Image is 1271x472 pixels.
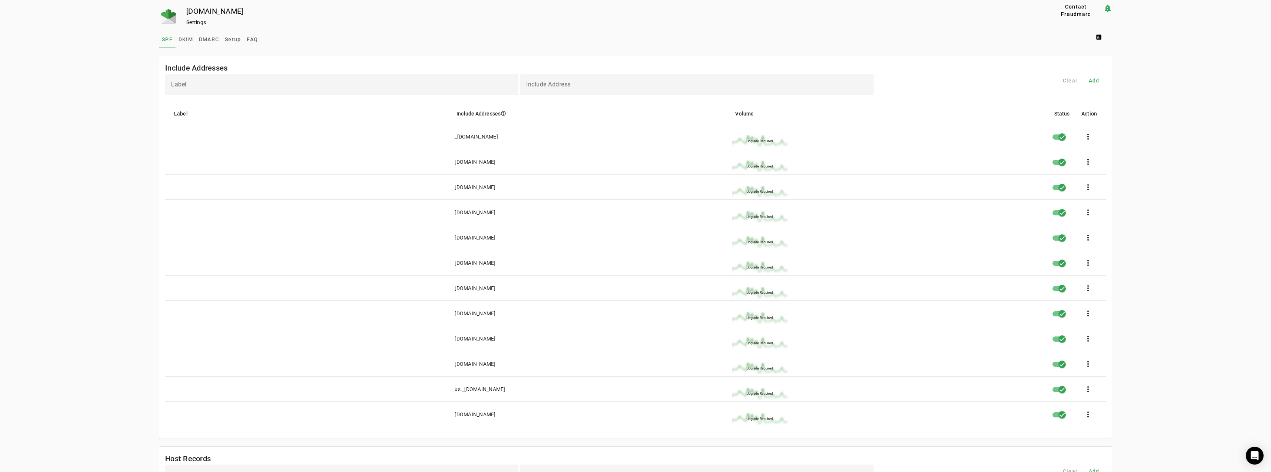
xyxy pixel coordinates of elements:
[732,135,787,147] img: upgrade_sparkline.jpg
[171,81,187,88] mat-label: Label
[451,103,729,124] mat-header-cell: Include Addresses
[732,388,787,400] img: upgrade_sparkline.jpg
[176,30,196,48] a: DKIM
[455,335,495,342] div: [DOMAIN_NAME]
[1246,447,1264,465] div: Open Intercom Messenger
[455,234,495,241] div: [DOMAIN_NAME]
[165,62,227,74] mat-card-title: Include Addresses
[186,19,1025,26] div: Settings
[732,337,787,349] img: upgrade_sparkline.jpg
[186,7,1025,15] div: [DOMAIN_NAME]
[526,81,571,88] mat-label: Include Address
[247,37,258,42] span: FAQ
[732,312,787,324] img: upgrade_sparkline.jpg
[455,411,495,418] div: [DOMAIN_NAME]
[732,186,787,198] img: upgrade_sparkline.jpg
[159,30,176,48] a: SPF
[1103,4,1112,13] mat-icon: notification_important
[501,111,506,116] i: help_outline
[159,56,1112,439] fm-list-table: Include Addresses
[1089,77,1100,84] span: Add
[732,160,787,172] img: upgrade_sparkline.jpg
[732,287,787,299] img: upgrade_sparkline.jpg
[732,261,787,273] img: upgrade_sparkline.jpg
[729,103,1048,124] mat-header-cell: Volume
[162,37,173,42] span: SPF
[455,183,495,191] div: [DOMAIN_NAME]
[455,259,495,267] div: [DOMAIN_NAME]
[732,362,787,374] img: upgrade_sparkline.jpg
[196,30,222,48] a: DMARC
[225,37,241,42] span: Setup
[455,385,505,393] div: us._[DOMAIN_NAME]
[165,103,451,124] mat-header-cell: Label
[165,453,211,465] mat-card-title: Host Records
[1082,74,1106,87] button: Add
[178,37,193,42] span: DKIM
[455,310,495,317] div: [DOMAIN_NAME]
[455,209,495,216] div: [DOMAIN_NAME]
[455,158,495,166] div: [DOMAIN_NAME]
[199,37,219,42] span: DMARC
[732,211,787,223] img: upgrade_sparkline.jpg
[455,133,498,140] div: _[DOMAIN_NAME]
[732,236,787,248] img: upgrade_sparkline.jpg
[1049,4,1103,17] button: Contact Fraudmarc
[244,30,261,48] a: FAQ
[1052,3,1100,18] span: Contact Fraudmarc
[455,360,495,368] div: [DOMAIN_NAME]
[1048,103,1076,124] mat-header-cell: Status
[161,9,176,24] img: Fraudmarc Logo
[732,413,787,425] img: upgrade_sparkline.jpg
[1075,103,1106,124] mat-header-cell: Action
[455,284,495,292] div: [DOMAIN_NAME]
[222,30,244,48] a: Setup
